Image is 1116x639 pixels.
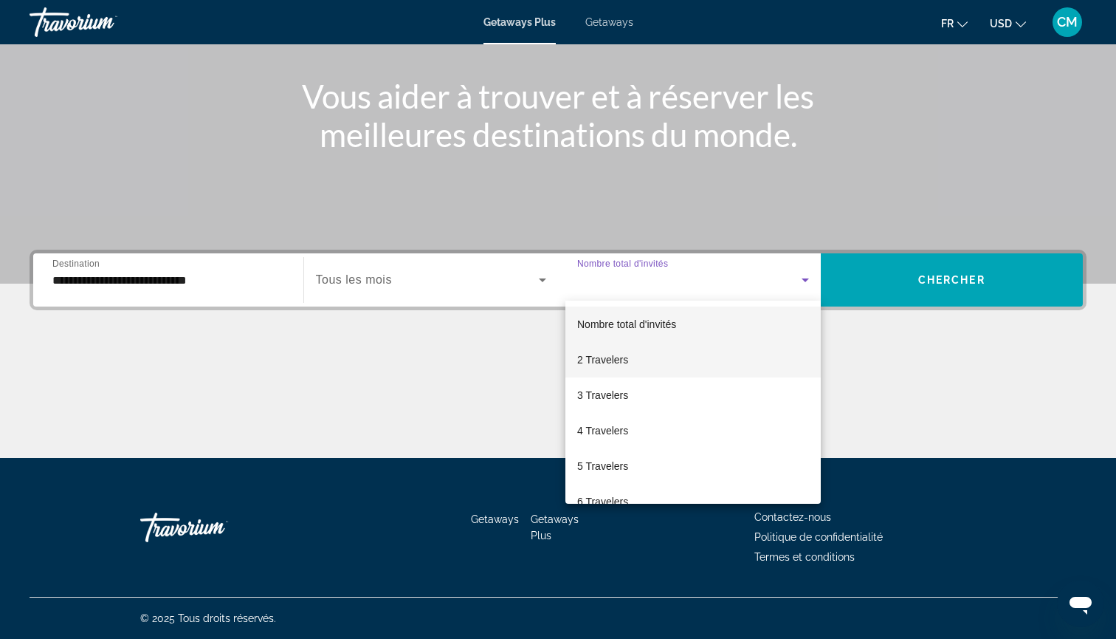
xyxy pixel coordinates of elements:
span: Nombre total d'invités [577,318,676,330]
span: 5 Travelers [577,457,628,475]
iframe: Bouton de lancement de la fenêtre de messagerie [1057,580,1104,627]
span: 2 Travelers [577,351,628,369]
span: 3 Travelers [577,386,628,404]
span: 6 Travelers [577,493,628,510]
span: 4 Travelers [577,422,628,440]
